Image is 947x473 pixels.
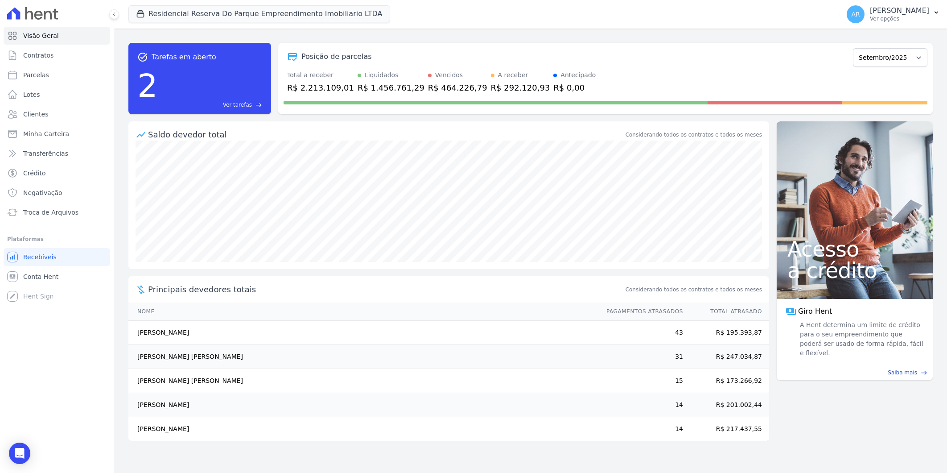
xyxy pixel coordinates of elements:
div: Liquidados [365,71,399,80]
span: task_alt [137,52,148,62]
span: Parcelas [23,71,49,79]
div: Considerando todos os contratos e todos os meses [626,131,762,139]
a: Troca de Arquivos [4,203,110,221]
a: Recebíveis [4,248,110,266]
div: R$ 292.120,93 [491,82,550,94]
div: Saldo devedor total [148,129,624,141]
a: Ver tarefas east [161,101,262,109]
div: A receber [498,71,528,80]
div: Antecipado [560,71,596,80]
span: east [255,102,262,108]
span: Recebíveis [23,253,57,261]
td: R$ 217.437,55 [683,417,769,441]
div: Total a receber [287,71,354,80]
div: Vencidos [435,71,463,80]
td: R$ 195.393,87 [683,321,769,345]
th: Pagamentos Atrasados [598,303,683,321]
td: [PERSON_NAME] [128,321,598,345]
td: [PERSON_NAME] [PERSON_NAME] [128,369,598,393]
td: [PERSON_NAME] [128,393,598,417]
span: Giro Hent [798,306,832,317]
a: Conta Hent [4,268,110,286]
span: Transferências [23,149,68,158]
span: AR [851,11,860,17]
span: Crédito [23,169,46,178]
td: R$ 173.266,92 [683,369,769,393]
span: Contratos [23,51,54,60]
span: Visão Geral [23,31,59,40]
td: R$ 247.034,87 [683,345,769,369]
p: Ver opções [870,15,929,22]
div: 2 [137,62,158,109]
div: R$ 1.456.761,29 [358,82,424,94]
td: 14 [598,393,683,417]
a: Transferências [4,145,110,162]
td: [PERSON_NAME] [PERSON_NAME] [128,345,598,369]
span: a crédito [787,260,922,281]
td: R$ 201.002,44 [683,393,769,417]
td: 43 [598,321,683,345]
div: Plataformas [7,234,107,245]
th: Total Atrasado [683,303,769,321]
a: Clientes [4,105,110,123]
a: Contratos [4,46,110,64]
span: Lotes [23,90,40,99]
a: Saiba mais east [782,369,927,377]
a: Parcelas [4,66,110,84]
a: Visão Geral [4,27,110,45]
span: east [921,369,927,376]
span: Conta Hent [23,272,58,281]
span: Troca de Arquivos [23,208,78,217]
a: Minha Carteira [4,125,110,143]
a: Negativação [4,184,110,202]
span: Principais devedores totais [148,283,624,295]
div: Open Intercom Messenger [9,443,30,464]
button: Residencial Reserva Do Parque Empreendimento Imobiliario LTDA [128,5,390,22]
div: Posição de parcelas [301,51,372,62]
div: R$ 464.226,79 [428,82,487,94]
span: Considerando todos os contratos e todos os meses [626,286,762,294]
p: [PERSON_NAME] [870,6,929,15]
div: R$ 2.213.109,01 [287,82,354,94]
td: 31 [598,345,683,369]
td: 14 [598,417,683,441]
span: Ver tarefas [223,101,252,109]
span: Tarefas em aberto [152,52,216,62]
span: Negativação [23,188,62,197]
span: Saiba mais [888,369,917,377]
span: A Hent determina um limite de crédito para o seu empreendimento que poderá ser usado de forma ráp... [798,320,924,358]
button: AR [PERSON_NAME] Ver opções [840,2,947,27]
th: Nome [128,303,598,321]
span: Acesso [787,238,922,260]
span: Clientes [23,110,48,119]
a: Crédito [4,164,110,182]
span: Minha Carteira [23,129,69,138]
a: Lotes [4,86,110,104]
td: [PERSON_NAME] [128,417,598,441]
td: 15 [598,369,683,393]
div: R$ 0,00 [553,82,596,94]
